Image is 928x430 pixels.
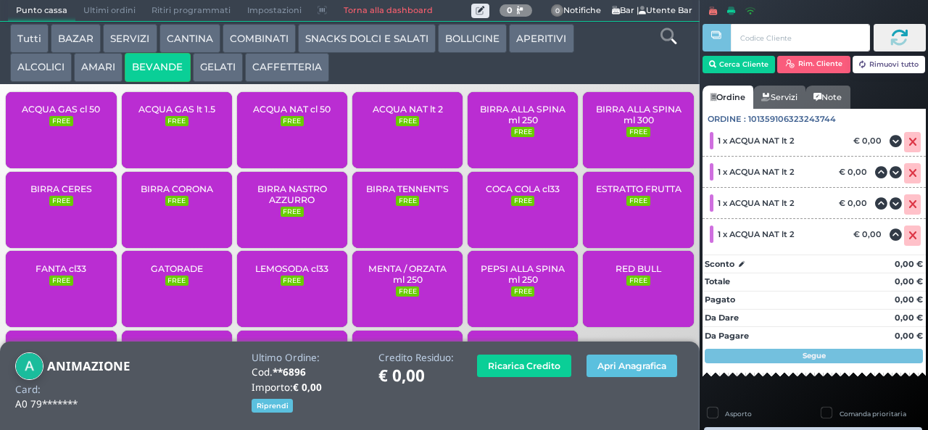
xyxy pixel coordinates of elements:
div: € 0,00 [837,198,874,208]
h4: Credito Residuo: [378,352,454,363]
small: FREE [281,116,304,126]
h4: Importo: [252,382,363,393]
div: € 0,00 [837,167,874,177]
span: Impostazioni [239,1,310,21]
span: BIRRA CERES [30,183,92,194]
button: SERVIZI [103,24,157,53]
strong: 0,00 € [895,259,923,269]
label: Asporto [725,409,752,418]
img: ANIMAZIONE [15,352,43,381]
span: BIRRA ALLA SPINA ml 250 [480,104,566,125]
small: FREE [396,286,419,297]
small: FREE [511,286,534,297]
span: BIRRA CORONA [141,183,213,194]
input: Codice Cliente [731,24,869,51]
label: Comanda prioritaria [840,409,906,418]
span: Ritiri programmati [144,1,239,21]
small: FREE [396,196,419,206]
span: GATORADE [151,263,203,274]
span: ACQUA GAS cl 50 [22,104,100,115]
span: BIRRA TENNENT'S [366,183,449,194]
span: 1 x ACQUA NAT lt 2 [718,167,795,177]
span: BIRRA ALLA SPINA ml 300 [595,104,681,125]
strong: 0,00 € [895,276,923,286]
h4: Card: [15,384,41,395]
span: ACQUA NAT lt 2 [373,104,443,115]
strong: Da Pagare [705,331,749,341]
div: € 0,00 [851,229,889,239]
span: 0 [551,4,564,17]
button: Cerca Cliente [703,56,776,73]
button: Apri Anagrafica [587,355,677,377]
span: FANTA cl33 [36,263,86,274]
button: Tutti [10,24,49,53]
div: € 0,00 [851,136,889,146]
small: FREE [49,196,72,206]
button: COMBINATI [223,24,296,53]
button: Riprendi [252,399,293,413]
button: BAZAR [51,24,101,53]
small: FREE [626,276,650,286]
span: COCA COLA cl33 [486,183,560,194]
span: ESTRATTO FRUTTA [596,183,681,194]
strong: 0,00 € [895,294,923,305]
a: Note [805,86,850,109]
a: Servizi [753,86,805,109]
b: € 0,00 [293,381,322,394]
span: 1 x ACQUA NAT lt 2 [718,229,795,239]
h4: Cod. [252,367,363,378]
button: Rim. Cliente [777,56,850,73]
span: 1 x ACQUA NAT lt 2 [718,198,795,208]
small: FREE [165,116,188,126]
span: Ordine : [708,113,746,125]
b: 0 [507,5,513,15]
button: CAFFETTERIA [245,53,329,82]
button: SNACKS DOLCI E SALATI [298,24,436,53]
strong: 0,00 € [895,331,923,341]
small: FREE [396,116,419,126]
span: 1 x ACQUA NAT lt 2 [718,136,795,146]
span: LEMOSODA cl33 [255,263,328,274]
strong: Sconto [705,258,734,270]
strong: 0,00 € [895,313,923,323]
span: ACQUA GAS lt 1.5 [138,104,215,115]
small: FREE [511,196,534,206]
h4: Ultimo Ordine: [252,352,363,363]
button: ALCOLICI [10,53,72,82]
small: FREE [626,127,650,137]
button: AMARI [74,53,123,82]
small: FREE [511,127,534,137]
small: FREE [49,276,72,286]
small: FREE [626,196,650,206]
small: FREE [281,207,304,217]
span: Ultimi ordini [75,1,144,21]
button: BOLLICINE [438,24,507,53]
strong: Da Dare [705,313,739,323]
button: Ricarica Credito [477,355,571,377]
span: ACQUA NAT cl 50 [253,104,331,115]
span: RED BULL [616,263,661,274]
button: GELATI [193,53,243,82]
button: CANTINA [159,24,220,53]
button: APERITIVI [509,24,573,53]
span: BIRRA NASTRO AZZURRO [249,183,336,205]
small: FREE [165,276,188,286]
a: Ordine [703,86,753,109]
a: Torna alla dashboard [335,1,440,21]
strong: Totale [705,276,730,286]
strong: Pagato [705,294,735,305]
span: 101359106323243744 [748,113,836,125]
span: Punto cassa [8,1,75,21]
small: FREE [165,196,188,206]
span: MENTA / ORZATA ml 250 [365,263,451,285]
b: ANIMAZIONE [47,357,130,374]
small: FREE [281,276,304,286]
small: FREE [49,116,72,126]
h1: € 0,00 [378,367,454,385]
button: Rimuovi tutto [853,56,926,73]
button: BEVANDE [125,53,190,82]
strong: Segue [803,351,826,360]
span: PEPSI ALLA SPINA ml 250 [480,263,566,285]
